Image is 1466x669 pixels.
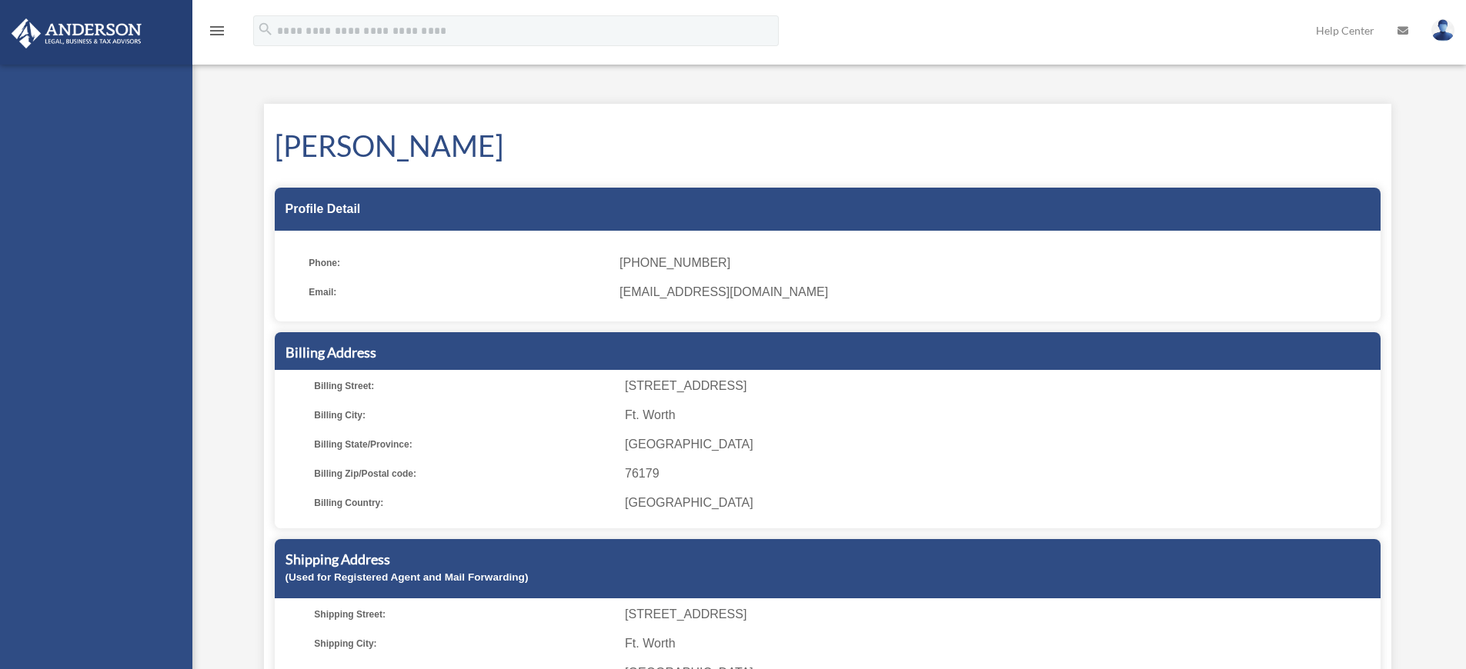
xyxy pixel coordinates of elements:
span: Phone: [309,252,609,274]
span: Ft. Worth [625,404,1374,426]
span: [STREET_ADDRESS] [625,375,1374,397]
h5: Billing Address [286,343,1370,362]
span: Billing City: [314,404,614,426]
i: search [257,21,274,38]
span: Billing Country: [314,492,614,514]
img: User Pic [1431,19,1454,42]
span: Billing Zip/Postal code: [314,463,614,484]
div: Profile Detail [275,188,1381,231]
span: [EMAIL_ADDRESS][DOMAIN_NAME] [619,281,1369,303]
span: Billing Street: [314,375,614,397]
span: [STREET_ADDRESS] [625,604,1374,625]
i: menu [208,22,226,40]
span: Ft. Worth [625,633,1374,654]
span: [GEOGRAPHIC_DATA] [625,434,1374,455]
h5: Shipping Address [286,550,1370,569]
span: Shipping City: [314,633,614,654]
small: (Used for Registered Agent and Mail Forwarding) [286,571,529,583]
span: [GEOGRAPHIC_DATA] [625,492,1374,514]
span: 76179 [625,463,1374,484]
img: Anderson Advisors Platinum Portal [7,18,146,48]
span: Billing State/Province: [314,434,614,455]
span: Shipping Street: [314,604,614,625]
span: Email: [309,281,609,303]
span: [PHONE_NUMBER] [619,252,1369,274]
a: menu [208,27,226,40]
h1: [PERSON_NAME] [275,125,1381,166]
